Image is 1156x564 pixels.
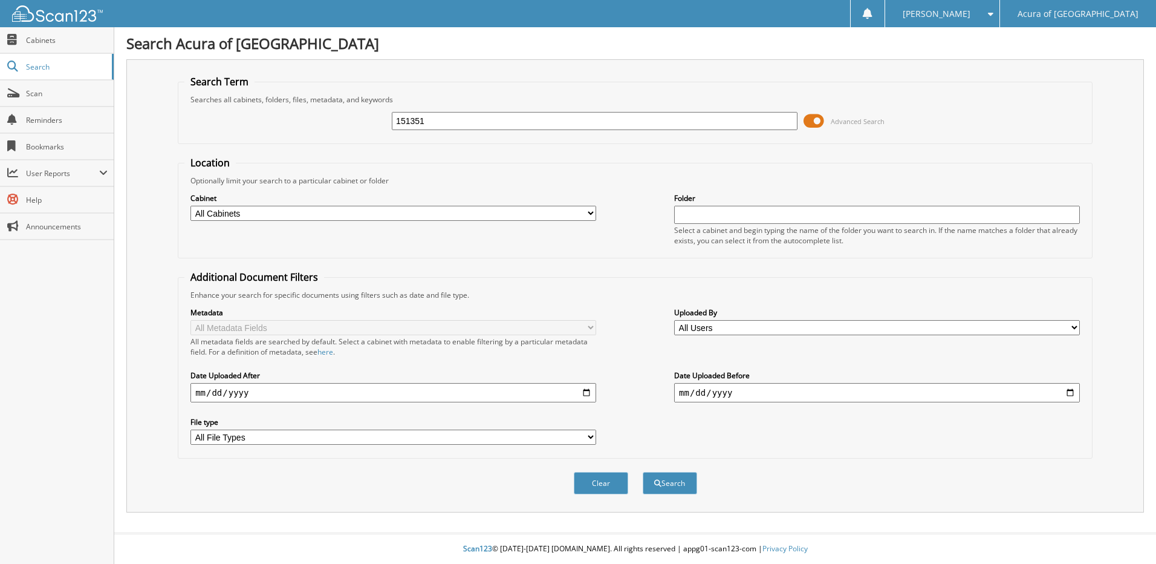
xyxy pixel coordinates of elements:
[674,370,1080,381] label: Date Uploaded Before
[190,193,596,203] label: Cabinet
[190,417,596,427] label: File type
[26,195,108,205] span: Help
[126,33,1144,53] h1: Search Acura of [GEOGRAPHIC_DATA]
[26,35,108,45] span: Cabinets
[12,5,103,22] img: scan123-logo-white.svg
[26,88,108,99] span: Scan
[190,370,596,381] label: Date Uploaded After
[190,383,596,402] input: start
[26,62,106,72] span: Search
[831,117,885,126] span: Advanced Search
[184,75,255,88] legend: Search Term
[762,543,808,554] a: Privacy Policy
[463,543,492,554] span: Scan123
[184,156,236,169] legend: Location
[184,271,324,284] legend: Additional Document Filters
[674,307,1080,318] label: Uploaded By
[114,534,1156,564] div: © [DATE]-[DATE] [DOMAIN_NAME]. All rights reserved | appg01-scan123-com |
[184,175,1086,186] div: Optionally limit your search to a particular cabinet or folder
[674,225,1080,246] div: Select a cabinet and begin typing the name of the folder you want to search in. If the name match...
[903,10,970,18] span: [PERSON_NAME]
[190,307,596,318] label: Metadata
[574,472,628,494] button: Clear
[26,221,108,232] span: Announcements
[184,290,1086,300] div: Enhance your search for specific documents using filters such as date and file type.
[674,383,1080,402] input: end
[643,472,697,494] button: Search
[674,193,1080,203] label: Folder
[26,168,99,179] span: User Reports
[317,347,333,357] a: here
[1018,10,1138,18] span: Acura of [GEOGRAPHIC_DATA]
[26,115,108,125] span: Reminders
[26,142,108,152] span: Bookmarks
[190,336,596,357] div: All metadata fields are searched by default. Select a cabinet with metadata to enable filtering b...
[184,94,1086,105] div: Searches all cabinets, folders, files, metadata, and keywords
[1096,506,1156,564] iframe: Chat Widget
